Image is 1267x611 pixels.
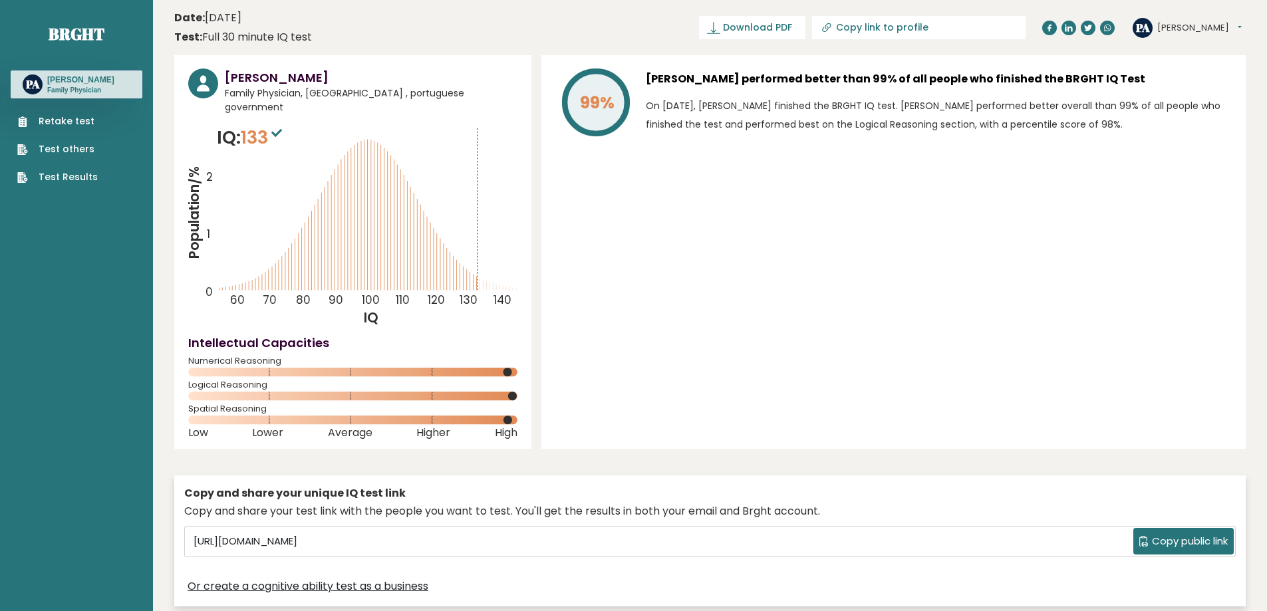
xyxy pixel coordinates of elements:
[17,142,98,156] a: Test others
[188,382,517,388] span: Logical Reasoning
[1152,534,1228,549] span: Copy public link
[188,578,428,594] a: Or create a cognitive ability test as a business
[580,91,615,114] tspan: 99%
[17,170,98,184] a: Test Results
[25,76,40,92] text: PA
[207,226,210,242] tspan: 1
[263,292,277,308] tspan: 70
[174,29,312,45] div: Full 30 minute IQ test
[362,292,380,308] tspan: 100
[225,86,517,114] span: Family Physician, [GEOGRAPHIC_DATA] , portuguese government
[646,96,1232,134] p: On [DATE], [PERSON_NAME] finished the BRGHT IQ test. [PERSON_NAME] performed better overall than ...
[428,292,445,308] tspan: 120
[174,10,241,26] time: [DATE]
[493,292,511,308] tspan: 140
[188,334,517,352] h4: Intellectual Capacities
[47,74,114,85] h3: [PERSON_NAME]
[188,430,208,435] span: Low
[49,23,104,45] a: Brght
[225,68,517,86] h3: [PERSON_NAME]
[723,21,792,35] span: Download PDF
[699,16,805,39] a: Download PDF
[646,68,1232,90] h3: [PERSON_NAME] performed better than 99% of all people who finished the BRGHT IQ Test
[184,503,1236,519] div: Copy and share your test link with the people you want to test. You'll get the results in both yo...
[364,308,379,327] tspan: IQ
[241,125,285,150] span: 133
[296,292,311,308] tspan: 80
[1135,19,1150,35] text: PA
[1133,528,1234,554] button: Copy public link
[460,292,478,308] tspan: 130
[206,284,213,300] tspan: 0
[47,86,114,95] p: Family Physician
[396,292,410,308] tspan: 110
[188,358,517,364] span: Numerical Reasoning
[328,430,372,435] span: Average
[1157,21,1242,35] button: [PERSON_NAME]
[206,170,213,185] tspan: 2
[184,485,1236,501] div: Copy and share your unique IQ test link
[495,430,517,435] span: High
[185,166,204,259] tspan: Population/%
[252,430,283,435] span: Lower
[416,430,450,435] span: Higher
[17,114,98,128] a: Retake test
[174,10,205,25] b: Date:
[230,292,245,308] tspan: 60
[174,29,202,45] b: Test:
[217,124,285,151] p: IQ:
[188,406,517,412] span: Spatial Reasoning
[329,292,343,308] tspan: 90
